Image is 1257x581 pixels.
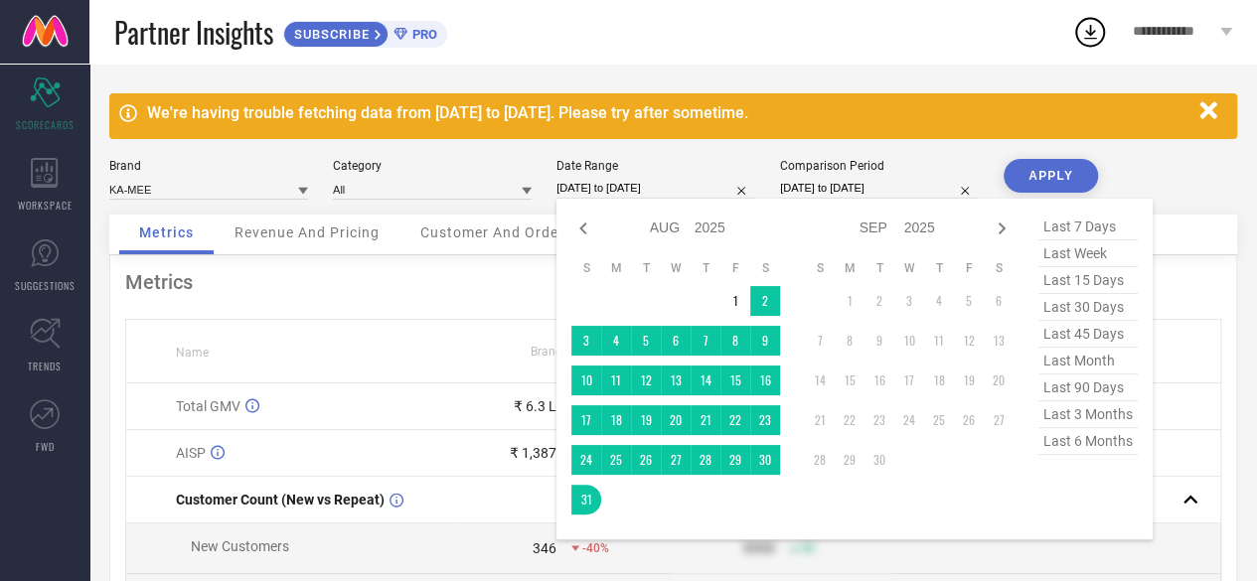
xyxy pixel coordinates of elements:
div: ₹ 1,387 [510,445,556,461]
td: Thu Aug 21 2025 [691,405,720,435]
span: SCORECARDS [16,117,75,132]
td: Wed Aug 27 2025 [661,445,691,475]
td: Mon Sep 29 2025 [835,445,864,475]
span: SUBSCRIBE [284,27,375,42]
td: Mon Sep 15 2025 [835,365,864,395]
span: Customer Count (New vs Repeat) [176,492,385,508]
span: Metrics [139,224,194,240]
div: Date Range [556,159,755,173]
td: Sat Aug 02 2025 [750,286,780,316]
div: ₹ 6.3 L [514,398,556,414]
td: Mon Aug 04 2025 [601,326,631,356]
td: Sun Aug 31 2025 [571,485,601,514]
td: Sat Aug 16 2025 [750,365,780,395]
td: Fri Aug 01 2025 [720,286,750,316]
th: Friday [720,260,750,276]
td: Thu Sep 18 2025 [924,365,954,395]
td: Sat Sep 27 2025 [984,405,1014,435]
span: Brand Value [531,345,596,359]
td: Tue Sep 02 2025 [864,286,894,316]
td: Mon Sep 01 2025 [835,286,864,316]
span: -40% [582,541,609,555]
td: Fri Sep 19 2025 [954,365,984,395]
button: APPLY [1004,159,1098,193]
span: last week [1038,240,1138,267]
td: Tue Sep 09 2025 [864,326,894,356]
div: Metrics [125,270,1221,294]
td: Fri Sep 05 2025 [954,286,984,316]
div: Previous month [571,217,595,240]
td: Mon Aug 25 2025 [601,445,631,475]
td: Tue Aug 12 2025 [631,365,661,395]
span: last 90 days [1038,374,1138,401]
td: Sun Sep 14 2025 [805,365,835,395]
th: Saturday [750,260,780,276]
td: Thu Aug 07 2025 [691,326,720,356]
input: Select comparison period [780,178,979,199]
td: Fri Aug 08 2025 [720,326,750,356]
span: AISP [176,445,206,461]
td: Tue Aug 19 2025 [631,405,661,435]
td: Sun Aug 24 2025 [571,445,601,475]
td: Wed Aug 20 2025 [661,405,691,435]
td: Wed Aug 13 2025 [661,365,691,395]
th: Saturday [984,260,1014,276]
td: Wed Sep 17 2025 [894,365,924,395]
td: Fri Aug 15 2025 [720,365,750,395]
th: Monday [601,260,631,276]
td: Thu Aug 28 2025 [691,445,720,475]
td: Thu Sep 04 2025 [924,286,954,316]
span: last 15 days [1038,267,1138,294]
td: Sun Sep 28 2025 [805,445,835,475]
span: last 7 days [1038,214,1138,240]
span: PRO [407,27,437,42]
input: Select date range [556,178,755,199]
th: Tuesday [631,260,661,276]
span: last month [1038,348,1138,374]
td: Sun Sep 07 2025 [805,326,835,356]
td: Tue Sep 16 2025 [864,365,894,395]
span: Total GMV [176,398,240,414]
td: Sun Aug 10 2025 [571,365,601,395]
th: Thursday [691,260,720,276]
span: last 30 days [1038,294,1138,321]
td: Fri Sep 12 2025 [954,326,984,356]
td: Sun Aug 03 2025 [571,326,601,356]
span: last 3 months [1038,401,1138,428]
span: last 6 months [1038,428,1138,455]
span: Customer And Orders [420,224,572,240]
td: Fri Aug 22 2025 [720,405,750,435]
div: Category [333,159,532,173]
th: Wednesday [661,260,691,276]
td: Fri Aug 29 2025 [720,445,750,475]
div: We're having trouble fetching data from [DATE] to [DATE]. Please try after sometime. [147,103,1189,122]
td: Tue Aug 05 2025 [631,326,661,356]
span: last 45 days [1038,321,1138,348]
td: Tue Sep 30 2025 [864,445,894,475]
td: Sat Aug 23 2025 [750,405,780,435]
span: FWD [36,439,55,454]
td: Mon Sep 08 2025 [835,326,864,356]
td: Thu Sep 11 2025 [924,326,954,356]
th: Sunday [805,260,835,276]
td: Sat Aug 09 2025 [750,326,780,356]
td: Thu Sep 25 2025 [924,405,954,435]
span: WORKSPACE [18,198,73,213]
span: Revenue And Pricing [235,224,380,240]
span: Partner Insights [114,12,273,53]
th: Sunday [571,260,601,276]
td: Fri Sep 26 2025 [954,405,984,435]
td: Tue Aug 26 2025 [631,445,661,475]
div: Comparison Period [780,159,979,173]
div: Open download list [1072,14,1108,50]
td: Wed Sep 03 2025 [894,286,924,316]
td: Wed Sep 10 2025 [894,326,924,356]
td: Mon Aug 18 2025 [601,405,631,435]
th: Friday [954,260,984,276]
th: Tuesday [864,260,894,276]
td: Wed Sep 24 2025 [894,405,924,435]
span: SUGGESTIONS [15,278,76,293]
div: Next month [990,217,1014,240]
td: Sun Aug 17 2025 [571,405,601,435]
td: Wed Aug 06 2025 [661,326,691,356]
